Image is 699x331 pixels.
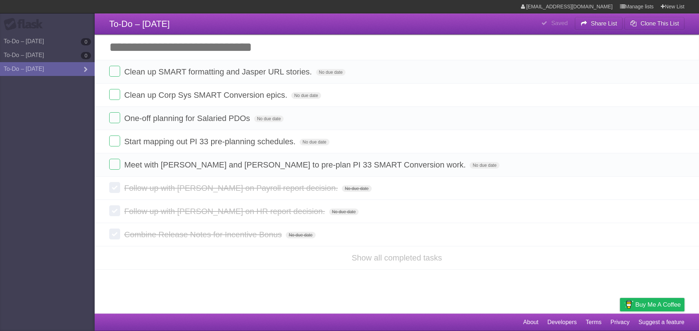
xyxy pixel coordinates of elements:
[286,232,315,238] span: No due date
[300,139,329,145] span: No due date
[342,185,371,192] span: No due date
[470,162,499,169] span: No due date
[109,112,120,123] label: Done
[551,20,568,26] b: Saved
[547,315,577,329] a: Developers
[4,18,47,31] div: Flask
[109,66,120,77] label: Done
[624,298,633,311] img: Buy me a coffee
[124,160,467,169] span: Meet with [PERSON_NAME] and [PERSON_NAME] to pre-plan PI 33 SMART Conversion work.
[291,92,321,99] span: No due date
[124,207,327,216] span: Follow up with [PERSON_NAME] on HR report decision.
[611,315,629,329] a: Privacy
[639,315,684,329] a: Suggest a feature
[523,315,538,329] a: About
[640,20,679,27] b: Clone This List
[124,90,289,100] span: Clean up Corp Sys SMART Conversion epics.
[109,136,120,146] label: Done
[124,230,284,239] span: Combine Release Notes for Incentive Bonus
[620,298,684,311] a: Buy me a coffee
[586,315,602,329] a: Terms
[254,116,284,122] span: No due date
[81,52,91,59] b: 0
[109,229,120,239] label: Done
[109,159,120,170] label: Done
[635,298,681,311] span: Buy me a coffee
[109,205,120,216] label: Done
[575,17,623,30] button: Share List
[624,17,684,30] button: Clone This List
[81,38,91,45] b: 0
[109,19,170,29] span: To-Do – [DATE]
[124,114,252,123] span: One-off planning for Salaried PDOs
[329,209,359,215] span: No due date
[124,183,340,193] span: Follow up with [PERSON_NAME] on Payroll report decision.
[591,20,617,27] b: Share List
[124,67,314,76] span: Clean up SMART formatting and Jasper URL stories.
[109,89,120,100] label: Done
[124,137,297,146] span: Start mapping out PI 33 pre-planning schedules.
[352,253,442,262] a: Show all completed tasks
[316,69,345,76] span: No due date
[109,182,120,193] label: Done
